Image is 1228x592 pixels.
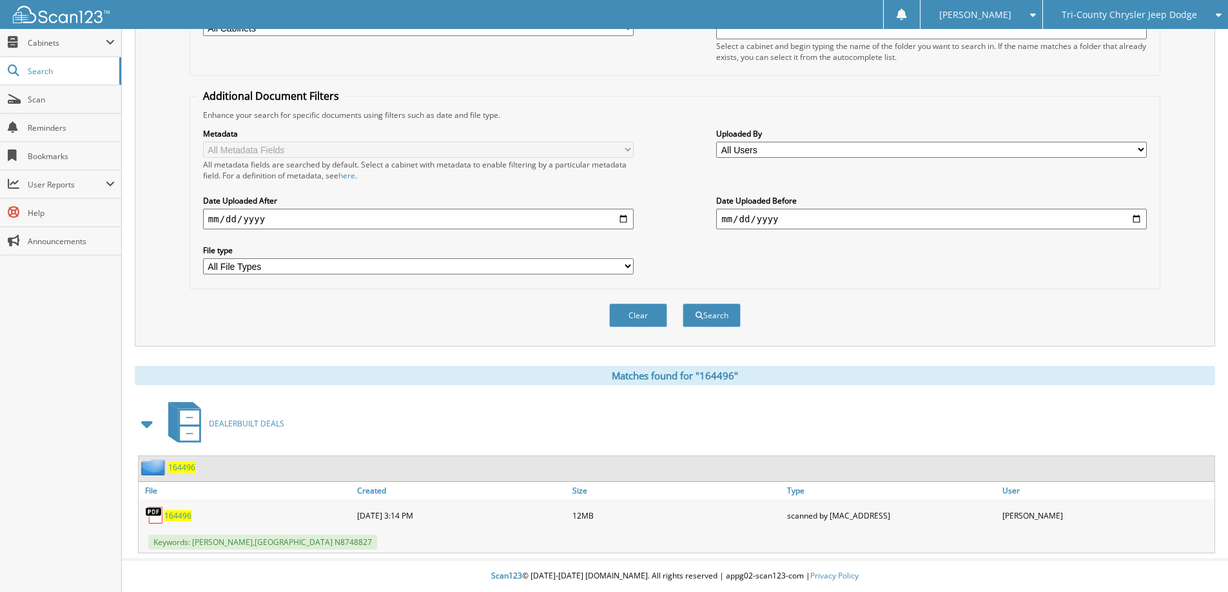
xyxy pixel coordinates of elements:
[203,128,634,139] label: Metadata
[716,209,1147,229] input: end
[203,245,634,256] label: File type
[13,6,110,23] img: scan123-logo-white.svg
[141,459,168,475] img: folder2.png
[1164,530,1228,592] iframe: Chat Widget
[716,41,1147,62] div: Select a cabinet and begin typing the name of the folder you want to search in. If the name match...
[784,502,999,528] div: scanned by [MAC_ADDRESS]
[28,122,115,133] span: Reminders
[28,94,115,105] span: Scan
[28,179,106,190] span: User Reports
[1062,11,1197,19] span: Tri-County Chrysler Jeep Dodge
[168,462,195,473] a: 164496
[28,151,115,162] span: Bookmarks
[716,128,1147,139] label: Uploaded By
[203,159,634,181] div: All metadata fields are searched by default. Select a cabinet with metadata to enable filtering b...
[203,209,634,229] input: start
[338,170,355,181] a: here
[569,502,785,528] div: 12MB
[203,195,634,206] label: Date Uploaded After
[28,66,113,77] span: Search
[716,195,1147,206] label: Date Uploaded Before
[810,570,859,581] a: Privacy Policy
[354,502,569,528] div: [DATE] 3:14 PM
[683,303,741,327] button: Search
[148,535,377,549] span: Keywords: [PERSON_NAME],[GEOGRAPHIC_DATA] N8748827
[354,482,569,499] a: Created
[28,236,115,247] span: Announcements
[122,560,1228,592] div: © [DATE]-[DATE] [DOMAIN_NAME]. All rights reserved | appg02-scan123-com |
[209,418,284,429] span: DEALERBUILT DEALS
[197,89,346,103] legend: Additional Document Filters
[999,482,1214,499] a: User
[609,303,667,327] button: Clear
[569,482,785,499] a: Size
[139,482,354,499] a: File
[939,11,1011,19] span: [PERSON_NAME]
[491,570,522,581] span: Scan123
[197,110,1153,120] div: Enhance your search for specific documents using filters such as date and file type.
[28,207,115,218] span: Help
[164,510,191,521] a: 164496
[135,366,1215,385] div: Matches found for "164496"
[28,37,106,48] span: Cabinets
[145,506,164,525] img: PDF.png
[999,502,1214,528] div: [PERSON_NAME]
[161,398,284,449] a: DEALERBUILT DEALS
[784,482,999,499] a: Type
